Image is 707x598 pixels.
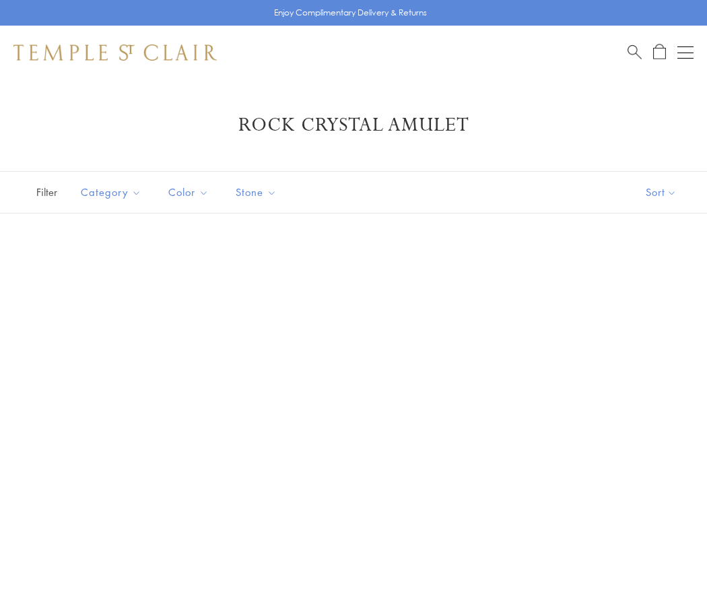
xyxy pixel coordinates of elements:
[34,113,673,137] h1: Rock Crystal Amulet
[653,44,666,61] a: Open Shopping Bag
[158,177,219,207] button: Color
[226,177,287,207] button: Stone
[162,184,219,201] span: Color
[677,44,694,61] button: Open navigation
[615,172,707,213] button: Show sort by
[229,184,287,201] span: Stone
[628,44,642,61] a: Search
[74,184,151,201] span: Category
[274,6,427,20] p: Enjoy Complimentary Delivery & Returns
[13,44,217,61] img: Temple St. Clair
[71,177,151,207] button: Category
